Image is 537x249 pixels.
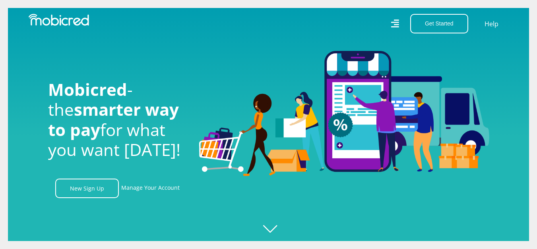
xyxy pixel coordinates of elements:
img: Mobicred [29,14,89,26]
img: Welcome to Mobicred [199,51,489,177]
span: Mobicred [48,78,127,101]
a: Help [484,19,499,29]
span: smarter way to pay [48,98,179,140]
a: New Sign Up [55,179,119,198]
button: Get Started [410,14,468,33]
h1: - the for what you want [DATE]! [48,80,187,160]
a: Manage Your Account [121,179,180,198]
